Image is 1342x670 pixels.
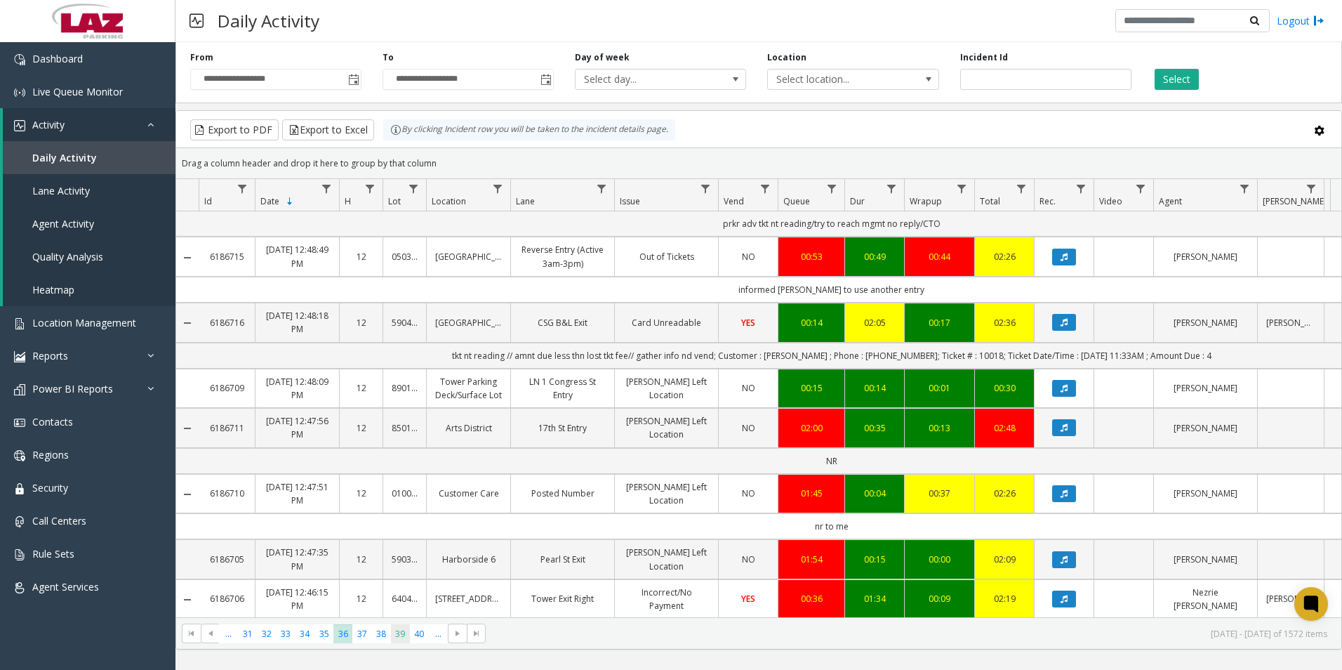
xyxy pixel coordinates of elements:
span: Contacts [32,415,73,428]
span: Page 35 [314,624,333,643]
a: Date Filter Menu [317,179,336,198]
a: [DATE] 12:47:51 PM [264,480,331,507]
a: 02:26 [983,487,1025,500]
a: NO [727,250,769,263]
a: YES [727,316,769,329]
span: Reports [32,349,68,362]
span: Date [260,195,279,207]
label: Day of week [575,51,630,64]
span: Heatmap [32,283,74,296]
a: Lot Filter Menu [404,179,423,198]
div: 02:00 [787,421,836,435]
a: Video Filter Menu [1131,179,1150,198]
span: Page 34 [295,624,314,643]
span: Rule Sets [32,547,74,560]
div: 00:49 [853,250,896,263]
a: 00:09 [913,592,966,605]
div: 00:30 [983,381,1025,395]
a: Incorrect/No Payment [623,586,710,612]
a: 640484 [392,592,418,605]
a: 00:36 [787,592,836,605]
a: NO [727,553,769,566]
span: Page 33 [277,624,295,643]
button: Select [1155,69,1199,90]
a: 02:05 [853,316,896,329]
img: 'icon' [14,417,25,428]
span: NO [742,487,755,499]
span: Select day... [576,70,712,89]
button: Export to PDF [190,119,279,140]
a: Posted Number [519,487,606,500]
span: NO [742,422,755,434]
a: YES [727,592,769,605]
a: 00:17 [913,316,966,329]
a: NO [727,381,769,395]
a: Nezrie [PERSON_NAME] [1162,586,1249,612]
a: 01:34 [853,592,896,605]
span: Call Centers [32,514,86,527]
a: 01:45 [787,487,836,500]
span: Page 37 [352,624,371,643]
a: [DATE] 12:47:56 PM [264,414,331,441]
a: 02:09 [983,553,1025,566]
span: Lane [516,195,535,207]
a: 17th St Entry [519,421,606,435]
a: [PERSON_NAME] [1266,316,1315,329]
span: Page 31 [238,624,257,643]
label: Incident Id [960,51,1008,64]
img: 'icon' [14,549,25,560]
a: 00:53 [787,250,836,263]
div: 00:14 [787,316,836,329]
span: Select location... [768,70,904,89]
a: [STREET_ADDRESS] [435,592,502,605]
a: Harborside 6 [435,553,502,566]
div: 00:00 [913,553,966,566]
span: Lot [388,195,401,207]
span: Power BI Reports [32,382,113,395]
a: [DATE] 12:47:35 PM [264,546,331,572]
a: Customer Care [435,487,502,500]
span: [PERSON_NAME] [1263,195,1327,207]
a: [PERSON_NAME] [1162,381,1249,395]
a: CSG B&L Exit [519,316,606,329]
a: Agent Activity [3,207,175,240]
span: NO [742,553,755,565]
a: Arts District [435,421,502,435]
a: Tower Parking Deck/Surface Lot [435,375,502,402]
a: 590363 [392,553,418,566]
a: 00:15 [787,381,836,395]
a: [PERSON_NAME] [1162,553,1249,566]
span: NO [742,251,755,263]
a: Vend Filter Menu [756,179,775,198]
a: 00:37 [913,487,966,500]
img: pageIcon [190,4,204,38]
div: Drag a column header and drop it here to group by that column [176,151,1341,176]
img: logout [1313,13,1324,28]
span: Regions [32,448,69,461]
span: Agent [1159,195,1182,207]
a: Logout [1277,13,1324,28]
span: Page 40 [410,624,429,643]
a: 02:48 [983,421,1025,435]
span: Daily Activity [32,151,97,164]
a: 6186711 [207,421,246,435]
span: Agent Services [32,580,99,593]
a: 12 [348,316,374,329]
a: 00:44 [913,250,966,263]
img: 'icon' [14,384,25,395]
a: Heatmap [3,273,175,306]
a: 12 [348,250,374,263]
a: [PERSON_NAME] [1162,250,1249,263]
a: [PERSON_NAME] [1162,421,1249,435]
a: 00:15 [853,553,896,566]
div: 00:01 [913,381,966,395]
a: [PERSON_NAME] Left Location [623,375,710,402]
a: [GEOGRAPHIC_DATA] [435,316,502,329]
div: 00:35 [853,421,896,435]
a: NO [727,421,769,435]
a: [DATE] 12:48:09 PM [264,375,331,402]
h3: Daily Activity [211,4,326,38]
